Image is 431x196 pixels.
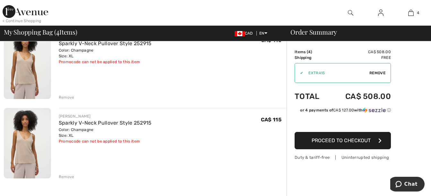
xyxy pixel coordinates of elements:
[300,107,391,113] div: or 4 payments of with
[59,59,152,65] div: Promocode can not be applied to this item
[295,154,391,160] div: Duty & tariff-free | Uninterrupted shipping
[308,50,311,54] span: 4
[373,9,389,17] a: Sign In
[329,49,391,55] td: CA$ 508.00
[329,55,391,61] td: Free
[59,174,74,180] div: Remove
[295,115,391,130] iframe: PayPal-paypal
[59,94,74,100] div: Remove
[3,18,41,24] div: < Continue Shopping
[56,27,59,36] span: 4
[295,49,329,55] td: Items ( )
[59,47,152,59] div: Color: Champagne Size: XL
[4,29,77,35] span: My Shopping Bag ( Items)
[363,107,386,113] img: Sezzle
[4,108,51,178] img: Sparkly V-Neck Pullover Style 252915
[295,86,329,107] td: Total
[329,86,391,107] td: CA$ 508.00
[303,63,369,83] input: Promo code
[4,29,51,99] img: Sparkly V-Neck Pullover Style 252915
[333,108,354,112] span: CA$ 127.00
[417,10,419,16] span: 4
[312,137,371,143] span: Proceed to Checkout
[59,113,152,119] div: [PERSON_NAME]
[295,55,329,61] td: Shipping
[348,9,353,17] img: search the website
[408,9,414,17] img: My Bag
[295,132,391,149] button: Proceed to Checkout
[3,5,48,18] img: 1ère Avenue
[261,117,281,123] span: CA$ 115
[396,9,426,17] a: 4
[369,70,385,76] span: Remove
[59,40,152,46] a: Sparkly V-Neck Pullover Style 252915
[295,107,391,115] div: or 4 payments ofCA$ 127.00withSezzle Click to learn more about Sezzle
[295,70,303,76] div: ✔
[59,127,152,138] div: Color: Champagne Size: XL
[378,9,384,17] img: My Info
[283,29,427,35] div: Order Summary
[59,120,152,126] a: Sparkly V-Neck Pullover Style 252915
[235,31,245,36] img: Canadian Dollar
[390,177,425,193] iframe: Opens a widget where you can chat to one of our agents
[259,31,267,36] span: EN
[59,138,152,144] div: Promocode can not be applied to this item
[235,31,255,36] span: CAD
